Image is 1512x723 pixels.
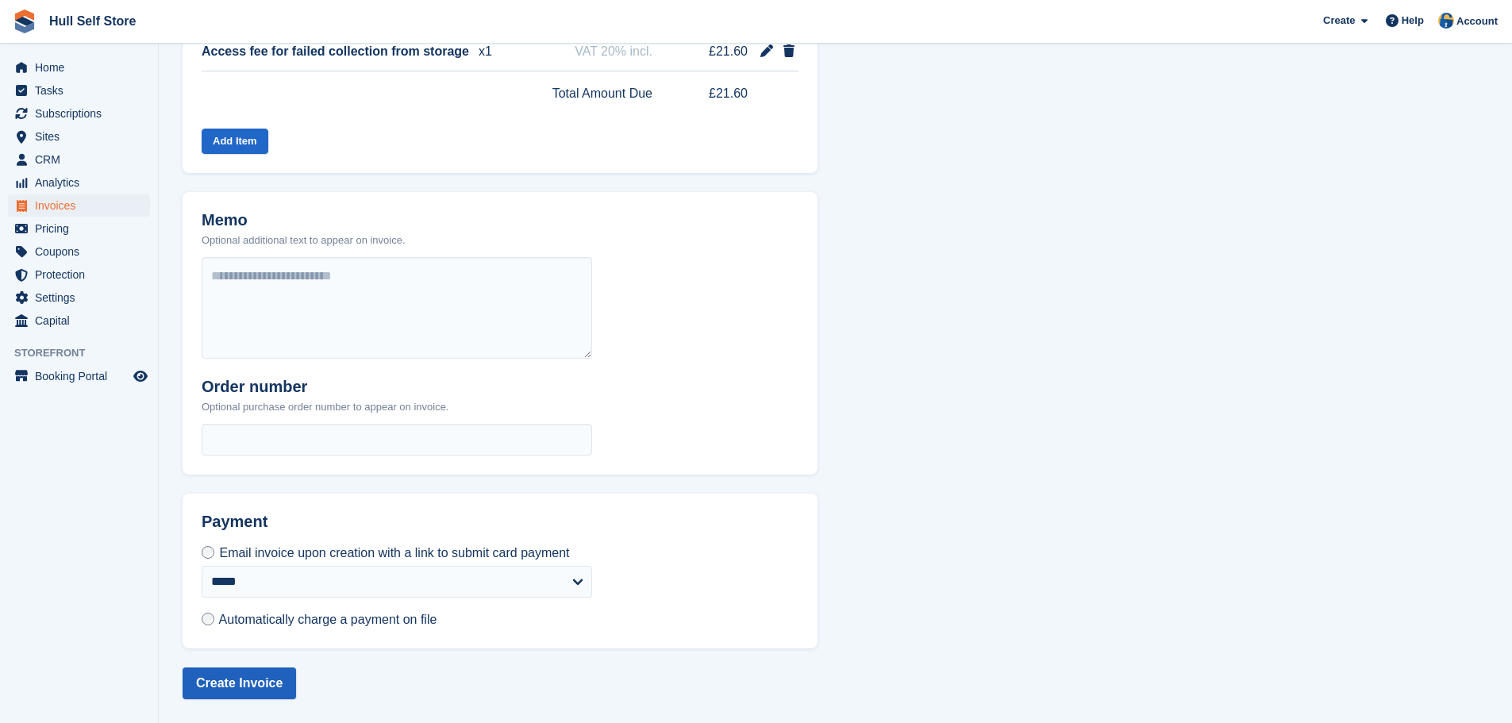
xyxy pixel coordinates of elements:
[1323,13,1355,29] span: Create
[8,125,150,148] a: menu
[1438,13,1454,29] img: Hull Self Store
[202,399,448,415] p: Optional purchase order number to appear on invoice.
[35,148,130,171] span: CRM
[202,233,406,248] p: Optional additional text to appear on invoice.
[35,240,130,263] span: Coupons
[1456,13,1498,29] span: Account
[35,56,130,79] span: Home
[219,546,569,560] span: Email invoice upon creation with a link to submit card payment
[687,42,748,61] span: £21.60
[131,367,150,386] a: Preview store
[35,365,130,387] span: Booking Portal
[202,42,469,61] span: Access fee for failed collection from storage
[202,378,448,396] h2: Order number
[575,42,652,61] span: VAT 20% incl.
[35,171,130,194] span: Analytics
[8,263,150,286] a: menu
[552,84,652,103] span: Total Amount Due
[35,125,130,148] span: Sites
[35,287,130,309] span: Settings
[35,79,130,102] span: Tasks
[219,613,437,626] span: Automatically charge a payment on file
[202,613,214,625] input: Automatically charge a payment on file
[35,102,130,125] span: Subscriptions
[1402,13,1424,29] span: Help
[202,211,406,229] h2: Memo
[43,8,142,34] a: Hull Self Store
[8,171,150,194] a: menu
[8,217,150,240] a: menu
[8,240,150,263] a: menu
[8,148,150,171] a: menu
[35,194,130,217] span: Invoices
[687,84,748,103] span: £21.60
[202,546,214,559] input: Email invoice upon creation with a link to submit card payment
[183,667,296,699] button: Create Invoice
[35,263,130,286] span: Protection
[202,513,592,544] h2: Payment
[8,79,150,102] a: menu
[13,10,37,33] img: stora-icon-8386f47178a22dfd0bd8f6a31ec36ba5ce8667c1dd55bd0f319d3a0aa187defe.svg
[8,287,150,309] a: menu
[8,56,150,79] a: menu
[35,217,130,240] span: Pricing
[35,310,130,332] span: Capital
[8,365,150,387] a: menu
[8,310,150,332] a: menu
[8,102,150,125] a: menu
[202,129,268,155] button: Add Item
[479,42,492,61] span: x1
[8,194,150,217] a: menu
[14,345,158,361] span: Storefront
